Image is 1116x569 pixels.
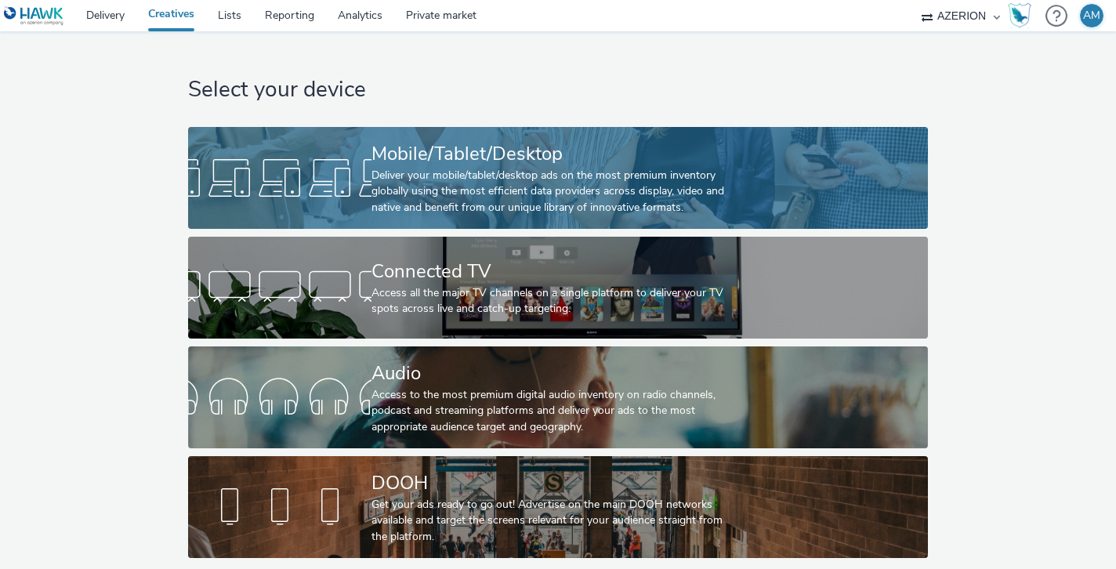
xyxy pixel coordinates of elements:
a: Mobile/Tablet/DesktopDeliver your mobile/tablet/desktop ads on the most premium inventory globall... [188,127,929,229]
div: Get your ads ready to go out! Advertise on the main DOOH networks available and target the screen... [371,497,738,545]
div: Mobile/Tablet/Desktop [371,140,738,168]
div: Audio [371,360,738,387]
a: Connected TVAccess all the major TV channels on a single platform to deliver your TV spots across... [188,237,929,339]
div: Access all the major TV channels on a single platform to deliver your TV spots across live and ca... [371,285,738,317]
div: Connected TV [371,258,738,285]
a: AudioAccess to the most premium digital audio inventory on radio channels, podcast and streaming ... [188,346,929,448]
img: Hawk Academy [1008,3,1031,28]
a: Hawk Academy [1008,3,1038,28]
div: Deliver your mobile/tablet/desktop ads on the most premium inventory globally using the most effi... [371,168,738,216]
h1: Select your device [188,75,929,105]
div: AM [1083,4,1100,27]
div: Access to the most premium digital audio inventory on radio channels, podcast and streaming platf... [371,387,738,435]
div: DOOH [371,469,738,497]
img: undefined Logo [4,6,64,26]
a: DOOHGet your ads ready to go out! Advertise on the main DOOH networks available and target the sc... [188,456,929,558]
